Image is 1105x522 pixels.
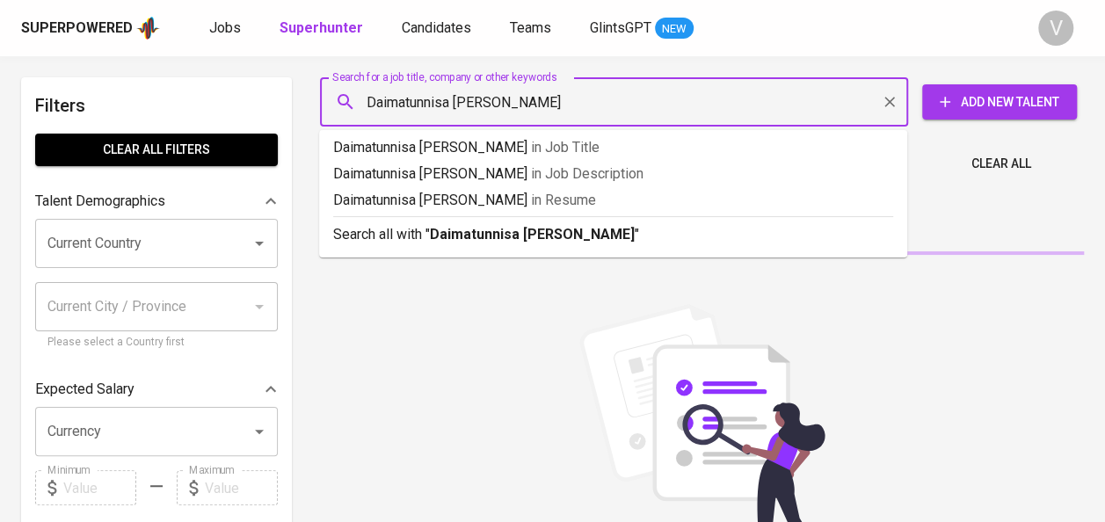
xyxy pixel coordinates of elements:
span: Teams [510,19,551,36]
p: Daimatunnisa [PERSON_NAME] [333,163,893,185]
p: Daimatunnisa [PERSON_NAME] [333,190,893,211]
button: Clear [877,90,902,114]
button: Add New Talent [922,84,1077,120]
a: Candidates [402,18,475,40]
button: Clear All filters [35,134,278,166]
p: Daimatunnisa [PERSON_NAME] [333,137,893,158]
span: Jobs [209,19,241,36]
div: Expected Salary [35,372,278,407]
p: Search all with " " [333,224,893,245]
b: Superhunter [280,19,363,36]
span: in Job Description [531,165,643,182]
div: Talent Demographics [35,184,278,219]
a: Superpoweredapp logo [21,15,160,41]
p: Please select a Country first [47,334,265,352]
span: in Resume [531,192,596,208]
span: Clear All filters [49,139,264,161]
a: GlintsGPT NEW [590,18,694,40]
button: Clear All [964,148,1038,180]
span: Clear All [971,153,1031,175]
h6: Filters [35,91,278,120]
span: Add New Talent [936,91,1063,113]
button: Open [247,419,272,444]
div: Superpowered [21,18,133,39]
input: Value [63,470,136,505]
img: app logo [136,15,160,41]
span: GlintsGPT [590,19,651,36]
span: NEW [655,20,694,38]
span: Candidates [402,19,471,36]
a: Jobs [209,18,244,40]
a: Teams [510,18,555,40]
input: Value [205,470,278,505]
button: Open [247,231,272,256]
p: Talent Demographics [35,191,165,212]
span: in Job Title [531,139,600,156]
b: Daimatunnisa [PERSON_NAME] [430,226,635,243]
a: Superhunter [280,18,367,40]
div: V [1038,11,1073,46]
p: Expected Salary [35,379,134,400]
